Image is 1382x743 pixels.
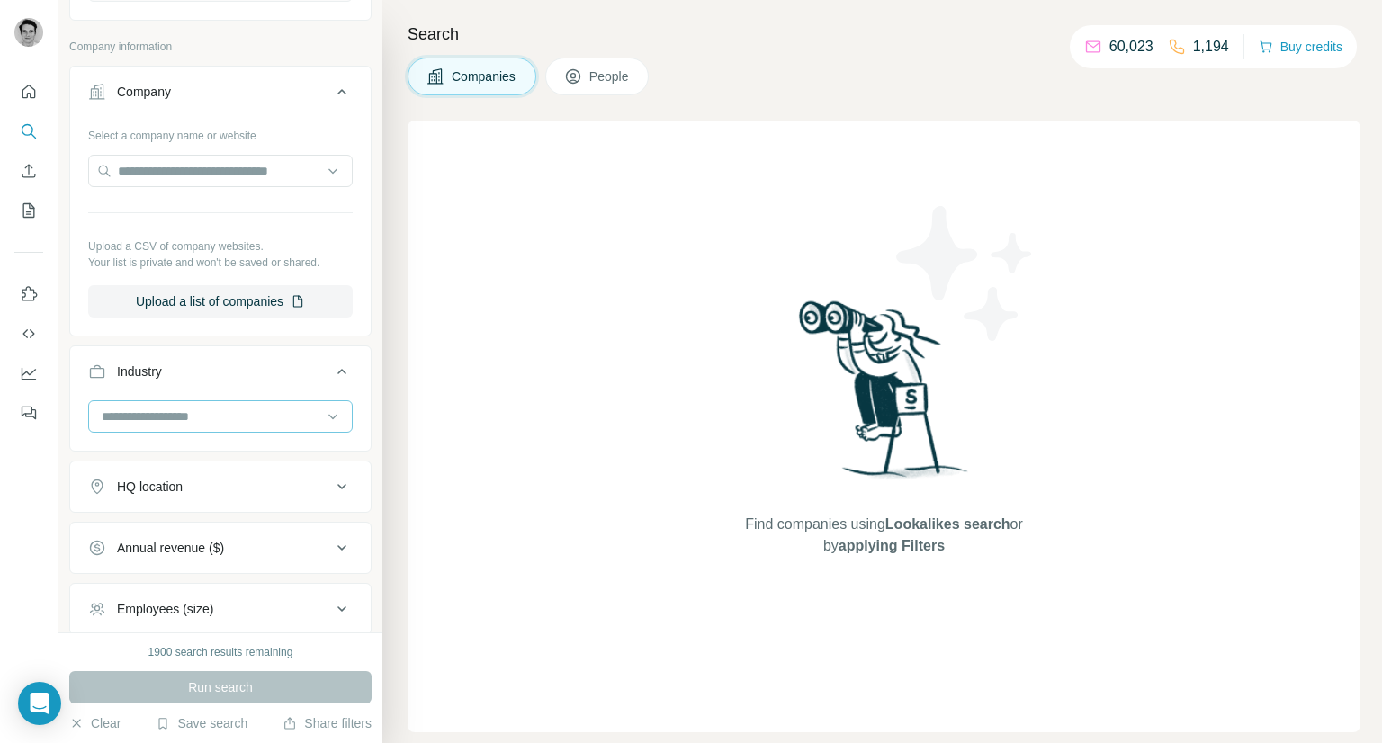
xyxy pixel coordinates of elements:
button: Industry [70,350,371,400]
div: Open Intercom Messenger [18,682,61,725]
img: Avatar [14,18,43,47]
button: Upload a list of companies [88,285,353,318]
span: applying Filters [839,538,945,553]
button: Clear [69,714,121,732]
button: Quick start [14,76,43,108]
button: Search [14,115,43,148]
p: Company information [69,39,372,55]
button: Company [70,70,371,121]
span: Companies [452,67,517,85]
button: My lists [14,194,43,227]
button: Buy credits [1259,34,1342,59]
button: Use Surfe on LinkedIn [14,278,43,310]
button: Employees (size) [70,587,371,631]
div: HQ location [117,478,183,496]
div: Company [117,83,171,101]
button: Share filters [283,714,372,732]
div: 1900 search results remaining [148,644,293,660]
button: HQ location [70,465,371,508]
button: Feedback [14,397,43,429]
span: People [589,67,631,85]
span: Find companies using or by [740,514,1028,557]
p: 60,023 [1109,36,1153,58]
button: Enrich CSV [14,155,43,187]
button: Use Surfe API [14,318,43,350]
div: Employees (size) [117,600,213,618]
p: Upload a CSV of company websites. [88,238,353,255]
button: Dashboard [14,357,43,389]
span: Lookalikes search [885,516,1010,532]
h4: Search [408,22,1360,47]
img: Surfe Illustration - Woman searching with binoculars [791,296,978,497]
img: Surfe Illustration - Stars [884,192,1046,354]
div: Select a company name or website [88,121,353,144]
button: Save search [156,714,247,732]
div: Industry [117,363,162,380]
button: Annual revenue ($) [70,526,371,569]
p: Your list is private and won't be saved or shared. [88,255,353,271]
p: 1,194 [1193,36,1229,58]
div: Annual revenue ($) [117,539,224,557]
